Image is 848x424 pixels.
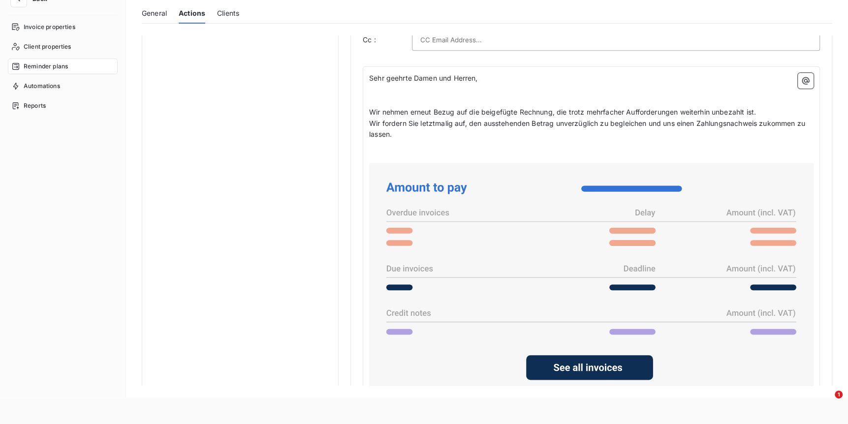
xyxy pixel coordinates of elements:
span: Wir fordern Sie letztmalig auf, den ausstehenden Betrag unverzüglich zu begleichen und uns einen ... [369,119,807,139]
iframe: Intercom live chat [815,391,838,414]
span: Invoice properties [24,23,75,31]
a: Client properties [8,39,118,55]
span: Automations [24,82,60,91]
label: Cc : [363,35,412,45]
span: Wir nehmen erneut Bezug auf die beigefügte Rechnung, die trotz mehrfacher Aufforderungen weiterhi... [369,108,756,116]
span: General [142,8,167,18]
span: Reports [24,101,46,110]
span: Clients [217,8,239,18]
span: Sehr geehrte Damen und Herren, [369,74,478,82]
a: Reports [8,98,118,114]
a: Invoice properties [8,19,118,35]
span: Actions [179,8,205,18]
a: Reminder plans [8,59,118,74]
span: Client properties [24,42,71,51]
span: 1 [835,391,843,398]
a: Automations [8,78,118,94]
span: Reminder plans [24,62,68,71]
input: CC Email Address... [420,32,526,47]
